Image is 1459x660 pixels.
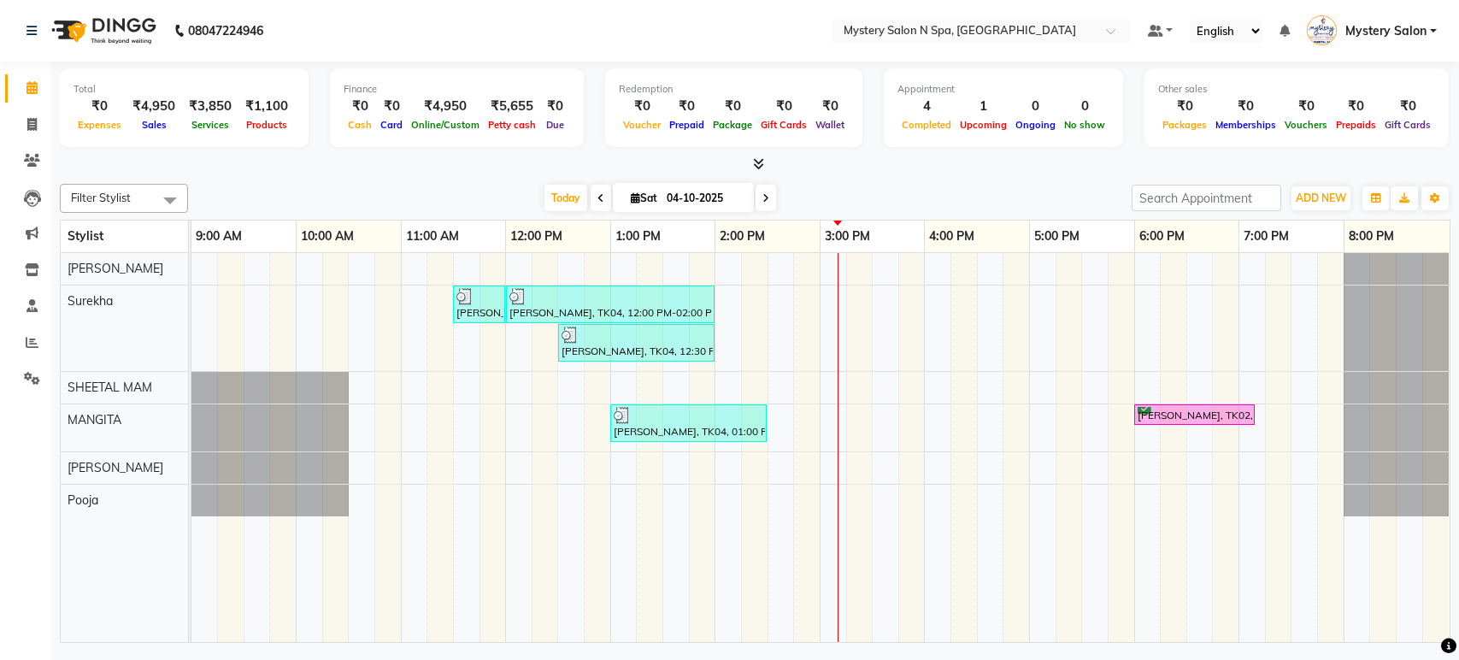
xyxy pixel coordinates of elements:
div: 1 [956,97,1011,116]
div: ₹0 [1332,97,1380,116]
div: ₹5,655 [484,97,540,116]
span: Sat [627,192,662,204]
span: Online/Custom [407,119,484,131]
span: Pooja [68,492,98,508]
span: Wallet [811,119,849,131]
a: 1:00 PM [611,224,665,249]
span: Card [376,119,407,131]
div: [PERSON_NAME], TK04, 01:00 PM-02:30 PM, Hair Touch Up - [MEDICAL_DATA] Free Root Touch Up (1 Inch... [612,407,765,439]
div: ₹0 [1211,97,1280,116]
span: Completed [897,119,956,131]
button: ADD NEW [1291,186,1350,210]
input: 2025-10-04 [662,186,747,211]
span: Mystery Salon [1345,22,1427,40]
span: Prepaids [1332,119,1380,131]
span: [PERSON_NAME] [68,261,163,276]
a: 2:00 PM [715,224,769,249]
div: [PERSON_NAME], TK02, 06:00 PM-07:10 PM, [DATE] -HC+HW+BD @499 [1136,407,1253,423]
div: ₹0 [1380,97,1435,116]
div: 0 [1060,97,1109,116]
span: Sales [138,119,171,131]
span: Upcoming [956,119,1011,131]
a: 8:00 PM [1344,224,1398,249]
span: Services [187,119,233,131]
span: Filter Stylist [71,191,131,204]
img: logo [44,7,161,55]
span: Cash [344,119,376,131]
div: ₹0 [344,97,376,116]
span: Gift Cards [756,119,811,131]
span: Vouchers [1280,119,1332,131]
div: ₹3,850 [182,97,238,116]
span: Expenses [74,119,126,131]
span: Memberships [1211,119,1280,131]
div: ₹0 [756,97,811,116]
img: Mystery Salon [1307,15,1337,45]
span: [PERSON_NAME] [68,460,163,475]
a: 7:00 PM [1239,224,1293,249]
a: 3:00 PM [821,224,874,249]
span: Ongoing [1011,119,1060,131]
div: ₹4,950 [407,97,484,116]
a: 5:00 PM [1030,224,1084,249]
div: ₹0 [709,97,756,116]
div: Other sales [1158,82,1435,97]
div: Appointment [897,82,1109,97]
span: Petty cash [484,119,540,131]
div: 4 [897,97,956,116]
span: Package [709,119,756,131]
div: [PERSON_NAME], TK04, 12:30 PM-02:00 PM, Rica / Oil Wax - Under Arms (Chocolate),Rica / Oil Wax - ... [560,327,713,359]
span: Prepaid [665,119,709,131]
span: Products [242,119,291,131]
input: Search Appointment [1132,185,1281,211]
span: Voucher [619,119,665,131]
span: Gift Cards [1380,119,1435,131]
a: 11:00 AM [402,224,463,249]
div: ₹0 [811,97,849,116]
b: 08047224946 [188,7,263,55]
div: ₹0 [619,97,665,116]
div: ₹0 [1158,97,1211,116]
div: 0 [1011,97,1060,116]
div: Total [74,82,295,97]
div: [PERSON_NAME], TK04, 12:00 PM-02:00 PM, Rica / Oil Wax - Under Arms (Chocolate),Rica / Oil Wax - ... [508,288,713,321]
div: Redemption [619,82,849,97]
a: 10:00 AM [297,224,358,249]
a: 4:00 PM [925,224,979,249]
div: ₹0 [74,97,126,116]
div: ₹0 [665,97,709,116]
div: ₹0 [540,97,570,116]
span: SHEETAL MAM [68,380,152,395]
a: 6:00 PM [1135,224,1189,249]
span: ADD NEW [1296,192,1346,204]
a: 9:00 AM [191,224,246,249]
div: ₹0 [1280,97,1332,116]
div: ₹1,100 [238,97,295,116]
span: No show [1060,119,1109,131]
span: Packages [1158,119,1211,131]
div: ₹0 [376,97,407,116]
div: Finance [344,82,570,97]
span: MANGITA [68,412,121,427]
span: Today [544,185,587,211]
div: [PERSON_NAME], TK04, 11:30 AM-12:00 PM, Rica / Oil Wax - Full Hand (Chocolate) [455,288,503,321]
span: Due [542,119,568,131]
a: 12:00 PM [506,224,567,249]
span: Stylist [68,228,103,244]
div: ₹4,950 [126,97,182,116]
span: Surekha [68,293,113,309]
